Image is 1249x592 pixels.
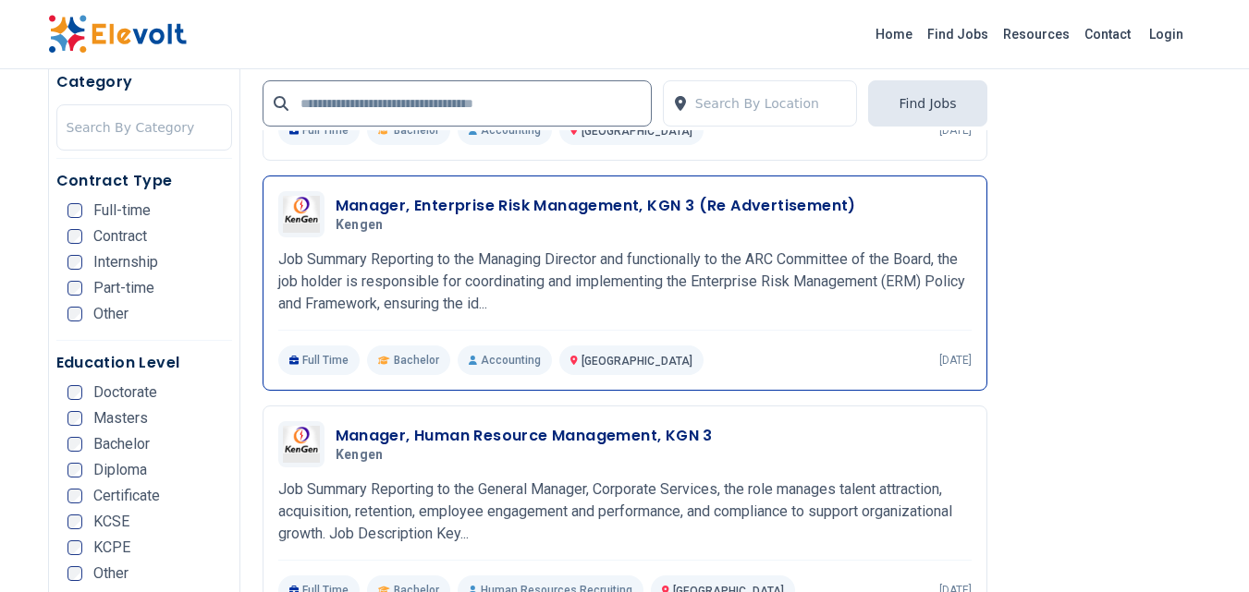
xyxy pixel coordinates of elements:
input: Internship [67,255,82,270]
span: KCPE [93,540,130,555]
input: Part-time [67,281,82,296]
span: Other [93,307,129,321]
iframe: Chat Widget [1157,503,1249,592]
input: KCSE [67,514,82,529]
p: Job Summary Reporting to the General Manager, Corporate Services, the role manages talent attract... [278,478,972,545]
span: Internship [93,255,158,270]
input: Masters [67,411,82,426]
input: Diploma [67,463,82,477]
p: [DATE] [939,353,972,368]
h3: Manager, Enterprise Risk Management, KGN 3 (Re Advertisement) [336,195,856,217]
button: Find Jobs [868,80,986,127]
h5: Category [56,71,232,93]
span: Kengen [336,217,384,234]
img: Kengen [283,426,320,463]
input: KCPE [67,540,82,555]
img: Elevolt [48,15,187,54]
span: Bachelor [394,353,439,368]
a: Login [1138,16,1194,53]
span: Bachelor [93,437,150,452]
input: Other [67,307,82,321]
input: Other [67,566,82,581]
p: Full Time [278,345,361,375]
span: Diploma [93,463,147,477]
span: Masters [93,411,148,426]
span: Kengen [336,447,384,464]
a: Contact [1077,19,1138,49]
p: Accounting [458,345,552,375]
a: KengenManager, Enterprise Risk Management, KGN 3 (Re Advertisement)KengenJob Summary Reporting to... [278,191,972,375]
input: Contract [67,229,82,244]
iframe: Advertisement [1010,31,1202,586]
p: Job Summary Reporting to the Managing Director and functionally to the ARC Committee of the Board... [278,248,972,315]
span: KCSE [93,514,129,529]
a: Home [868,19,920,49]
input: Certificate [67,489,82,503]
span: Bachelor [394,123,439,138]
input: Full-time [67,203,82,218]
span: Full-time [93,203,151,218]
p: Full Time [278,115,361,145]
a: Resources [996,19,1077,49]
input: Bachelor [67,437,82,452]
p: Accounting [458,115,552,145]
span: Part-time [93,281,154,296]
h3: Manager, Human Resource Management, KGN 3 [336,425,713,447]
span: Other [93,566,129,581]
span: [GEOGRAPHIC_DATA] [582,125,692,138]
h5: Contract Type [56,170,232,192]
span: Certificate [93,489,160,503]
input: Doctorate [67,385,82,400]
img: Kengen [283,196,320,233]
a: Find Jobs [920,19,996,49]
span: [GEOGRAPHIC_DATA] [582,355,692,368]
span: Doctorate [93,385,157,400]
p: [DATE] [939,123,972,138]
h5: Education Level [56,352,232,374]
span: Contract [93,229,147,244]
